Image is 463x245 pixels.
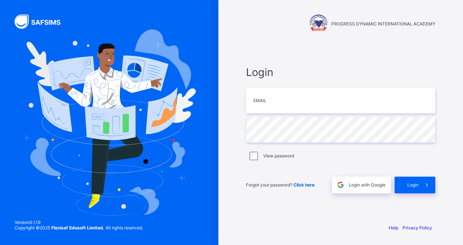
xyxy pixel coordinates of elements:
img: google.396cfc9801f0270233282035f929180a.svg [336,181,345,189]
span: Login [246,66,435,79]
label: View password [263,153,294,158]
img: SAFSIMS Logo [15,15,69,29]
strong: Flexisaf Edusoft Limited. [51,225,104,230]
span: Version 0.1.19 [15,220,143,225]
span: Copyright © 2025 All rights reserved. [15,225,143,230]
span: Forgot your password? [246,182,314,188]
a: Click here [293,182,314,188]
span: Login with Google [349,182,385,188]
a: Help [389,225,398,230]
a: Privacy Policy [403,225,432,230]
span: PROGRESS DYNAMIC INTERNATIONAL ACADEMY [331,21,435,27]
img: Hero Image [23,29,196,216]
span: Login [407,182,419,188]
